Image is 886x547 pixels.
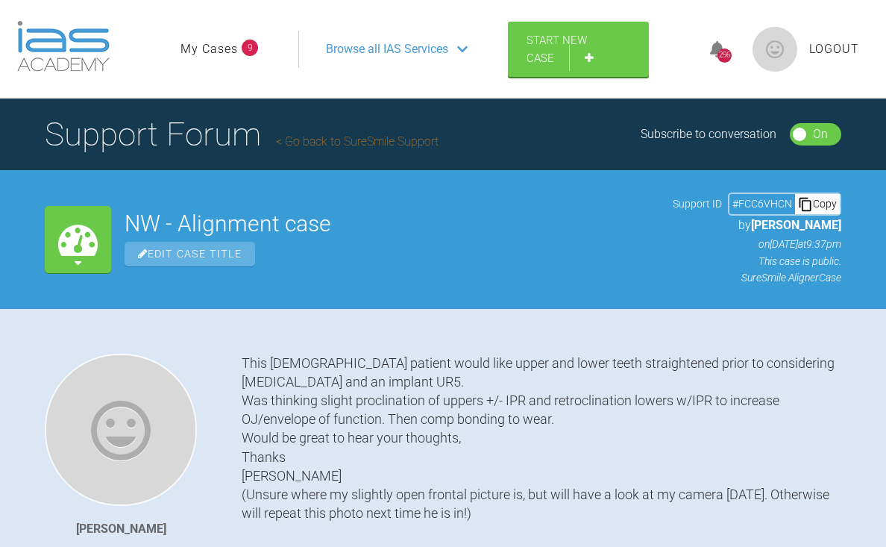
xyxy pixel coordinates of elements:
[813,125,828,144] div: On
[180,40,238,59] a: My Cases
[673,253,841,269] p: This case is public.
[276,134,439,149] a: Go back to SureSmile Support
[125,242,255,266] span: Edit Case Title
[717,49,732,63] div: 296
[326,40,448,59] span: Browse all IAS Services
[641,125,776,144] div: Subscribe to conversation
[45,354,197,506] img: Cathryn Sherlock
[673,269,841,286] p: SureSmile Aligner Case
[809,40,859,59] a: Logout
[242,40,258,56] span: 9
[45,108,439,160] h1: Support Forum
[795,194,840,213] div: Copy
[527,34,587,65] span: Start New Case
[751,218,841,232] span: [PERSON_NAME]
[242,354,841,523] div: This [DEMOGRAPHIC_DATA] patient would like upper and lower teeth straightened prior to considerin...
[673,216,841,235] p: by
[17,21,110,72] img: logo-light.3e3ef733.png
[753,27,797,72] img: profile.png
[508,22,649,77] a: Start New Case
[673,236,841,252] p: on [DATE] at 9:37pm
[673,196,722,212] span: Support ID
[76,519,166,539] div: [PERSON_NAME]
[125,213,659,235] h2: NW - Alignment case
[729,196,795,212] div: # FCC6VHCN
